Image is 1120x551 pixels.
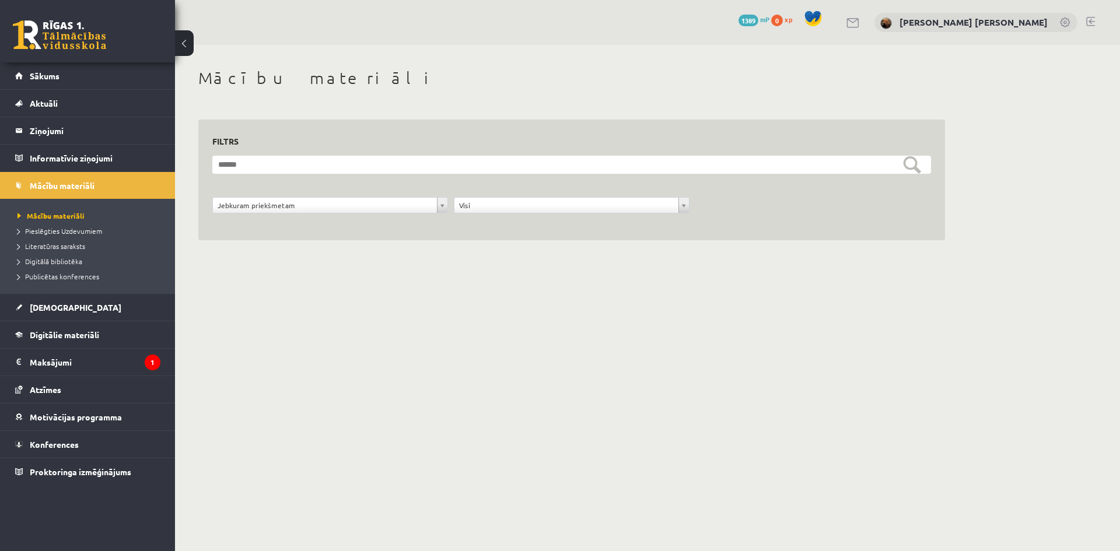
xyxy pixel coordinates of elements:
[15,90,160,117] a: Aktuāli
[17,271,163,282] a: Publicētas konferences
[15,403,160,430] a: Motivācijas programma
[30,349,160,375] legend: Maksājumi
[15,376,160,403] a: Atzīmes
[213,198,447,213] a: Jebkuram priekšmetam
[30,412,122,422] span: Motivācijas programma
[17,226,102,236] span: Pieslēgties Uzdevumiem
[459,198,674,213] span: Visi
[30,117,160,144] legend: Ziņojumi
[771,15,783,26] span: 0
[30,439,79,450] span: Konferences
[218,198,432,213] span: Jebkuram priekšmetam
[454,198,689,213] a: Visi
[30,384,61,395] span: Atzīmes
[738,15,758,26] span: 1389
[17,226,163,236] a: Pieslēgties Uzdevumiem
[15,172,160,199] a: Mācību materiāli
[15,458,160,485] a: Proktoringa izmēģinājums
[760,15,769,24] span: mP
[785,15,792,24] span: xp
[15,145,160,171] a: Informatīvie ziņojumi
[17,256,163,266] a: Digitālā bibliotēka
[880,17,892,29] img: Pēteris Anatolijs Drazlovskis
[900,16,1048,28] a: [PERSON_NAME] [PERSON_NAME]
[15,62,160,89] a: Sākums
[30,466,131,477] span: Proktoringa izmēģinājums
[738,15,769,24] a: 1389 mP
[198,68,945,88] h1: Mācību materiāli
[771,15,798,24] a: 0 xp
[30,71,60,81] span: Sākums
[30,329,99,340] span: Digitālie materiāli
[15,349,160,375] a: Maksājumi1
[15,431,160,458] a: Konferences
[15,117,160,144] a: Ziņojumi
[212,134,917,149] h3: Filtrs
[30,145,160,171] legend: Informatīvie ziņojumi
[30,98,58,108] span: Aktuāli
[17,211,85,220] span: Mācību materiāli
[15,294,160,321] a: [DEMOGRAPHIC_DATA]
[15,321,160,348] a: Digitālie materiāli
[17,257,82,266] span: Digitālā bibliotēka
[13,20,106,50] a: Rīgas 1. Tālmācības vidusskola
[17,272,99,281] span: Publicētas konferences
[17,241,85,251] span: Literatūras saraksts
[30,302,121,313] span: [DEMOGRAPHIC_DATA]
[145,355,160,370] i: 1
[17,241,163,251] a: Literatūras saraksts
[17,210,163,221] a: Mācību materiāli
[30,180,94,191] span: Mācību materiāli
